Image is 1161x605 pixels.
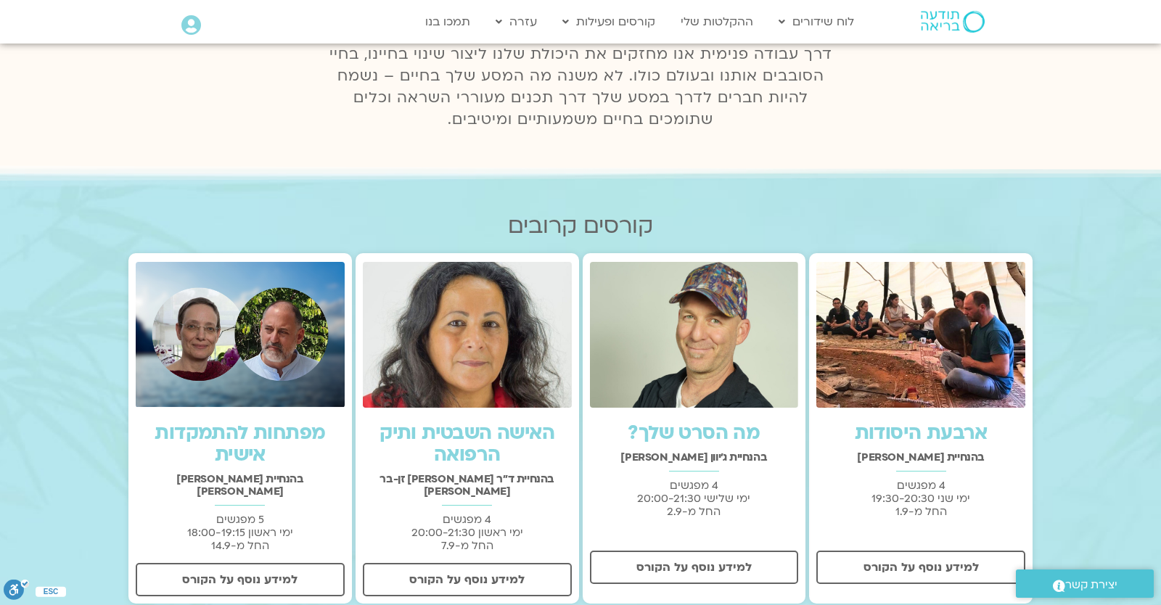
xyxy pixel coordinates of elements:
a: למידע נוסף על הקורס [136,563,345,596]
a: יצירת קשר [1016,569,1154,598]
a: קורסים ופעילות [555,8,662,36]
span: החל מ-7.9 [441,538,493,553]
a: מה הסרט שלך? [628,420,760,446]
span: למידע נוסף על הקורס [636,561,752,574]
span: החל מ-14.9 [211,538,269,553]
a: עזרה [488,8,544,36]
span: למידע נוסף על הקורס [409,573,525,586]
a: לוח שידורים [771,8,861,36]
p: 4 מפגשים ימי שלישי 20:00-21:30 [590,479,799,518]
span: למידע נוסף על הקורס [182,573,298,586]
span: החל מ-1.9 [895,504,947,519]
img: תודעה בריאה [921,11,985,33]
a: למידע נוסף על הקורס [816,551,1025,584]
h2: בהנחיית ג'יוון [PERSON_NAME] [590,451,799,464]
a: ההקלטות שלי [673,8,760,36]
span: למידע נוסף על הקורס [863,561,979,574]
a: למידע נוסף על הקורס [363,563,572,596]
h2: בהנחיית [PERSON_NAME] [816,451,1025,464]
h2: בהנחיית ד"ר [PERSON_NAME] זן-בר [PERSON_NAME] [363,473,572,498]
span: החל מ-2.9 [667,504,721,519]
a: ארבעת היסודות [855,420,988,446]
h2: בהנחיית [PERSON_NAME] [PERSON_NAME] [136,473,345,498]
p: 4 מפגשים ימי שני 19:30-20:30 [816,479,1025,518]
p: דרך עבודה פנימית אנו מחזקים את היכולת שלנו ליצור שינוי בחיינו, בחיי הסובבים אותנו ובעולם כולו. לא... [321,44,840,131]
p: 4 מפגשים ימי ראשון 20:00-21:30 [363,513,572,552]
h2: קורסים קרובים [128,213,1033,239]
a: האישה השבטית ותיק הרפואה [380,420,554,468]
span: יצירת קשר [1065,575,1117,595]
a: תמכו בנו [418,8,477,36]
p: 5 מפגשים ימי ראשון 18:00-19:15 [136,513,345,552]
a: מפתחות להתמקדות אישית [155,420,325,468]
a: למידע נוסף על הקורס [590,551,799,584]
